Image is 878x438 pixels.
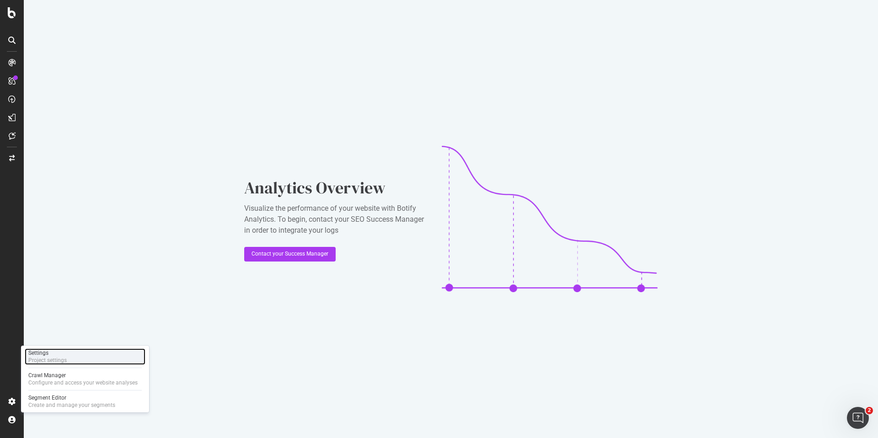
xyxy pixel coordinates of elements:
a: Crawl ManagerConfigure and access your website analyses [25,371,145,387]
div: Configure and access your website analyses [28,379,138,386]
img: CaL_T18e.png [442,146,658,292]
div: Project settings [28,357,67,364]
div: Segment Editor [28,394,115,401]
div: Crawl Manager [28,372,138,379]
a: Segment EditorCreate and manage your segments [25,393,145,410]
div: Analytics Overview [244,176,427,199]
iframe: Intercom live chat [847,407,869,429]
div: Create and manage your segments [28,401,115,409]
span: 2 [866,407,873,414]
div: Visualize the performance of your website with Botify Analytics. To begin, contact your SEO Succe... [244,203,427,236]
div: Contact your Success Manager [252,250,328,258]
button: Contact your Success Manager [244,247,336,262]
a: SettingsProject settings [25,348,145,365]
div: Settings [28,349,67,357]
